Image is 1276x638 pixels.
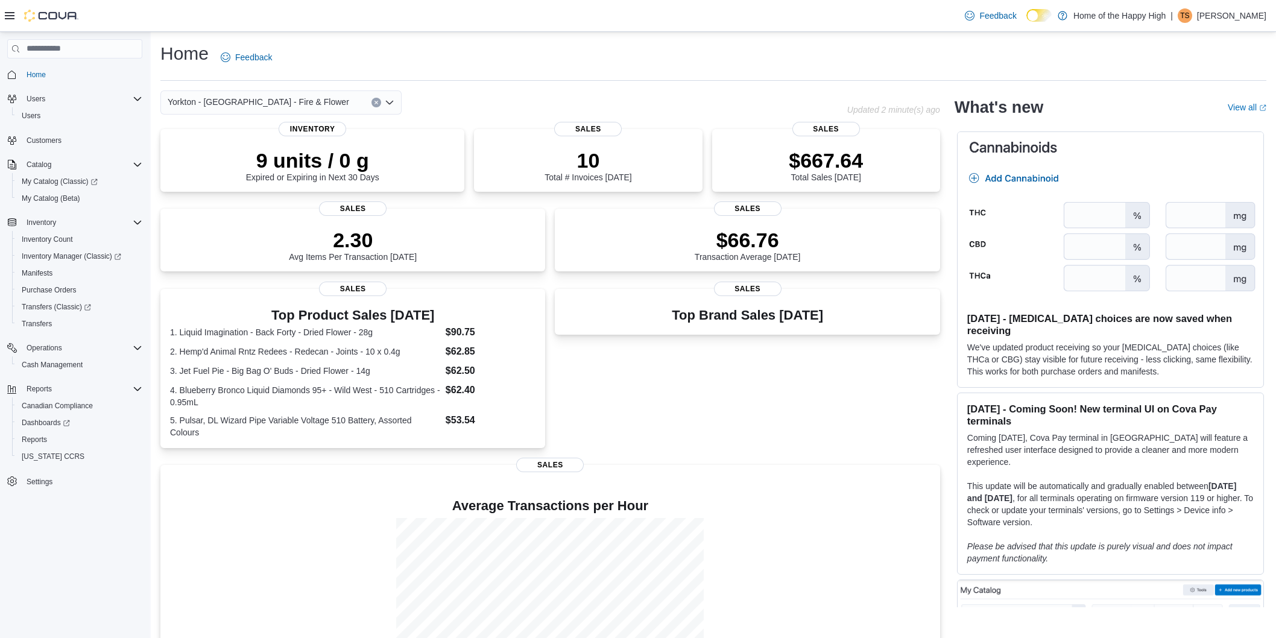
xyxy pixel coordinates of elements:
[22,157,142,172] span: Catalog
[1178,8,1192,23] div: Travis Sonnenberg
[789,148,863,172] p: $667.64
[545,148,631,182] div: Total # Invoices [DATE]
[22,319,52,329] span: Transfers
[289,228,417,262] div: Avg Items Per Transaction [DATE]
[1197,8,1266,23] p: [PERSON_NAME]
[17,109,142,123] span: Users
[967,481,1236,503] strong: [DATE] and [DATE]
[22,133,142,148] span: Customers
[319,282,387,296] span: Sales
[17,432,52,447] a: Reports
[22,177,98,186] span: My Catalog (Classic)
[17,432,142,447] span: Reports
[27,343,62,353] span: Operations
[27,160,51,169] span: Catalog
[967,341,1254,377] p: We've updated product receiving so your [MEDICAL_DATA] choices (like THCa or CBG) stay visible fo...
[22,68,51,82] a: Home
[27,70,46,80] span: Home
[1026,9,1052,22] input: Dark Mode
[1073,8,1166,23] p: Home of the Happy High
[22,341,142,355] span: Operations
[446,413,536,428] dd: $53.54
[2,472,147,490] button: Settings
[17,300,142,314] span: Transfers (Classic)
[235,51,272,63] span: Feedback
[22,251,121,261] span: Inventory Manager (Classic)
[695,228,801,252] p: $66.76
[170,414,441,438] dt: 5. Pulsar, DL Wizard Pipe Variable Voltage 510 Battery, Assorted Colours
[446,325,536,340] dd: $90.75
[979,10,1016,22] span: Feedback
[1180,8,1189,23] span: TS
[17,415,75,430] a: Dashboards
[17,317,57,331] a: Transfers
[17,232,142,247] span: Inventory Count
[967,403,1254,427] h3: [DATE] - Coming Soon! New terminal UI on Cova Pay terminals
[170,326,441,338] dt: 1. Liquid Imagination - Back Forty - Dried Flower - 28g
[246,148,379,182] div: Expired or Expiring in Next 30 Days
[792,122,860,136] span: Sales
[319,201,387,216] span: Sales
[170,365,441,377] dt: 3. Jet Fuel Pie - Big Bag O' Buds - Dried Flower - 14g
[12,448,147,465] button: [US_STATE] CCRS
[516,458,584,472] span: Sales
[22,382,57,396] button: Reports
[17,232,78,247] a: Inventory Count
[1228,103,1266,112] a: View allExternal link
[789,148,863,182] div: Total Sales [DATE]
[17,317,142,331] span: Transfers
[246,148,379,172] p: 9 units / 0 g
[12,397,147,414] button: Canadian Compliance
[2,66,147,83] button: Home
[12,431,147,448] button: Reports
[27,218,56,227] span: Inventory
[12,248,147,265] a: Inventory Manager (Classic)
[22,92,142,106] span: Users
[967,480,1254,528] p: This update will be automatically and gradually enabled between , for all terminals operating on ...
[12,265,147,282] button: Manifests
[12,282,147,298] button: Purchase Orders
[17,249,142,264] span: Inventory Manager (Classic)
[27,477,52,487] span: Settings
[12,298,147,315] a: Transfers (Classic)
[2,156,147,173] button: Catalog
[17,449,142,464] span: Washington CCRS
[17,300,96,314] a: Transfers (Classic)
[17,191,85,206] a: My Catalog (Beta)
[12,173,147,190] a: My Catalog (Classic)
[22,382,142,396] span: Reports
[22,401,93,411] span: Canadian Compliance
[22,111,40,121] span: Users
[22,215,61,230] button: Inventory
[22,418,70,428] span: Dashboards
[672,308,823,323] h3: Top Brand Sales [DATE]
[17,249,126,264] a: Inventory Manager (Classic)
[12,356,147,373] button: Cash Management
[385,98,394,107] button: Open list of options
[279,122,346,136] span: Inventory
[17,191,142,206] span: My Catalog (Beta)
[170,384,441,408] dt: 4. Blueberry Bronco Liquid Diamonds 95+ - Wild West - 510 Cartridges - 0.95mL
[17,358,142,372] span: Cash Management
[22,92,50,106] button: Users
[289,228,417,252] p: 2.30
[22,67,142,82] span: Home
[22,285,77,295] span: Purchase Orders
[22,473,142,488] span: Settings
[714,282,782,296] span: Sales
[695,228,801,262] div: Transaction Average [DATE]
[12,190,147,207] button: My Catalog (Beta)
[12,315,147,332] button: Transfers
[27,136,62,145] span: Customers
[168,95,349,109] span: Yorkton - [GEOGRAPHIC_DATA] - Fire & Flower
[1259,104,1266,112] svg: External link
[847,105,940,115] p: Updated 2 minute(s) ago
[17,399,142,413] span: Canadian Compliance
[170,308,535,323] h3: Top Product Sales [DATE]
[17,283,81,297] a: Purchase Orders
[967,312,1254,336] h3: [DATE] - [MEDICAL_DATA] choices are now saved when receiving
[12,231,147,248] button: Inventory Count
[170,499,930,513] h4: Average Transactions per Hour
[12,414,147,431] a: Dashboards
[446,364,536,378] dd: $62.50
